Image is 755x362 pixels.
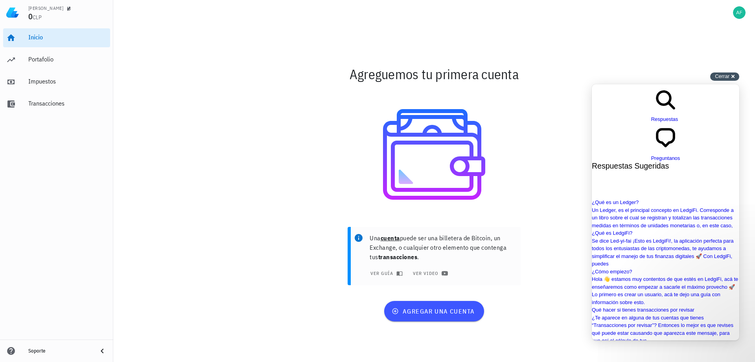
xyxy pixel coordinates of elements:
[3,28,110,47] a: Inicio
[28,33,107,41] div: Inicio
[6,6,19,19] img: LedgiFi
[412,270,446,277] span: ver video
[370,270,401,277] span: ver guía
[407,268,451,279] a: ver video
[378,253,418,261] b: transacciones
[393,307,475,315] span: agregar una cuenta
[28,100,107,107] div: Transacciones
[715,73,729,79] span: Cerrar
[28,348,91,354] div: Soporte
[33,14,42,21] span: CLP
[28,11,33,22] span: 0
[3,72,110,91] a: Impuestos
[733,6,746,19] div: avatar
[201,61,667,87] div: Agreguemos tu primera cuenta
[381,234,400,242] b: cuenta
[384,301,484,321] button: agregar una cuenta
[28,56,107,63] div: Portafolio
[365,268,406,279] button: ver guía
[370,233,514,262] p: Una puede ser una billetera de Bitcoin, un Exchange, o cualquier otro elemento que contenga tus .
[28,78,107,85] div: Impuestos
[710,72,739,81] button: Cerrar
[3,50,110,69] a: Portafolio
[592,84,739,340] iframe: Help Scout Beacon - Live Chat, Contact Form, and Knowledge Base
[3,95,110,113] a: Transacciones
[28,5,63,11] div: [PERSON_NAME]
